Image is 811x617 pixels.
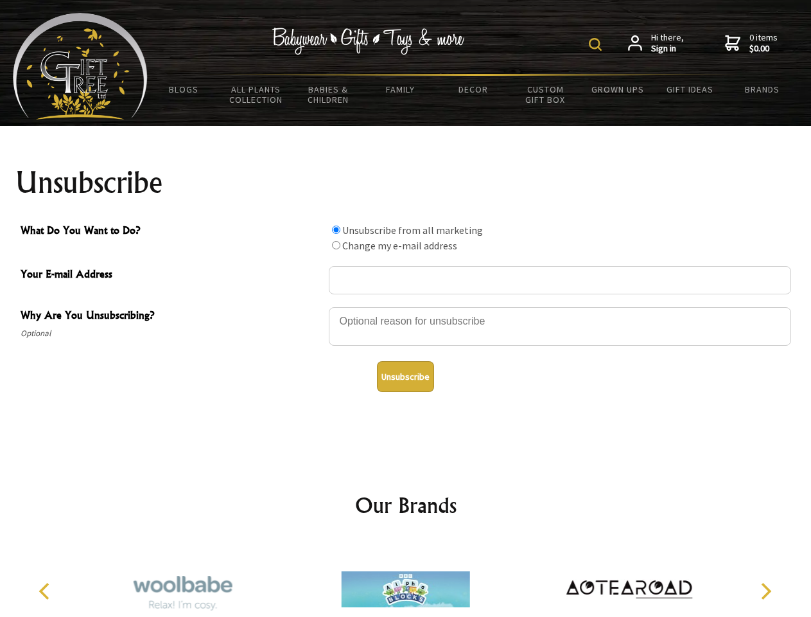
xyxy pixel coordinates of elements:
[749,31,778,55] span: 0 items
[329,266,791,294] input: Your E-mail Address
[342,224,483,237] label: Unsubscribe from all marketing
[332,226,340,234] input: What Do You Want to Do?
[726,76,799,103] a: Brands
[589,38,602,51] img: product search
[21,307,322,326] span: Why Are You Unsubscribing?
[26,490,786,521] h2: Our Brands
[651,43,684,55] strong: Sign in
[220,76,293,113] a: All Plants Collection
[581,76,654,103] a: Grown Ups
[21,266,322,285] span: Your E-mail Address
[437,76,509,103] a: Decor
[272,28,465,55] img: Babywear - Gifts - Toys & more
[509,76,582,113] a: Custom Gift Box
[15,167,796,198] h1: Unsubscribe
[725,32,778,55] a: 0 items$0.00
[749,43,778,55] strong: $0.00
[365,76,437,103] a: Family
[21,222,322,241] span: What Do You Want to Do?
[342,239,457,252] label: Change my e-mail address
[13,13,148,120] img: Babyware - Gifts - Toys and more...
[751,577,780,605] button: Next
[148,76,220,103] a: BLOGS
[377,361,434,392] button: Unsubscribe
[32,577,60,605] button: Previous
[329,307,791,346] textarea: Why Are You Unsubscribing?
[651,32,684,55] span: Hi there,
[292,76,365,113] a: Babies & Children
[332,241,340,249] input: What Do You Want to Do?
[628,32,684,55] a: Hi there,Sign in
[21,326,322,341] span: Optional
[654,76,726,103] a: Gift Ideas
